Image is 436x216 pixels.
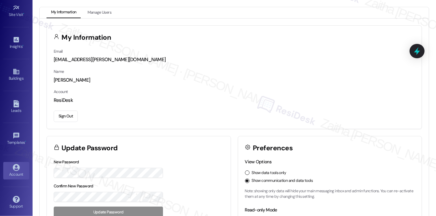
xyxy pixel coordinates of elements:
[83,7,116,18] button: Manage Users
[25,139,26,144] span: •
[252,170,286,176] label: Show data tools only
[54,183,93,189] label: Confirm New Password
[3,162,29,180] a: Account
[54,56,415,63] div: [EMAIL_ADDRESS][PERSON_NAME][DOMAIN_NAME]
[54,69,64,74] label: Name
[245,207,277,213] label: Read-only Mode
[23,11,24,16] span: •
[62,34,111,41] h3: My Information
[252,178,313,184] label: Show communication and data tools
[54,77,415,84] div: [PERSON_NAME]
[54,97,415,104] div: ResiDesk
[54,111,78,122] button: Sign Out
[62,145,118,152] h3: Update Password
[54,49,63,54] label: Email
[245,159,272,165] label: View Options
[54,159,79,165] label: New Password
[3,194,29,211] a: Support
[3,34,29,52] a: Insights •
[253,145,293,152] h3: Preferences
[3,66,29,84] a: Buildings
[22,43,23,48] span: •
[3,130,29,148] a: Templates •
[245,188,415,200] p: Note: showing only data will hide your main messaging inbox and admin functions. You can re-activ...
[47,7,81,18] button: My Information
[54,89,68,94] label: Account
[3,2,29,20] a: Site Visit •
[3,98,29,116] a: Leads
